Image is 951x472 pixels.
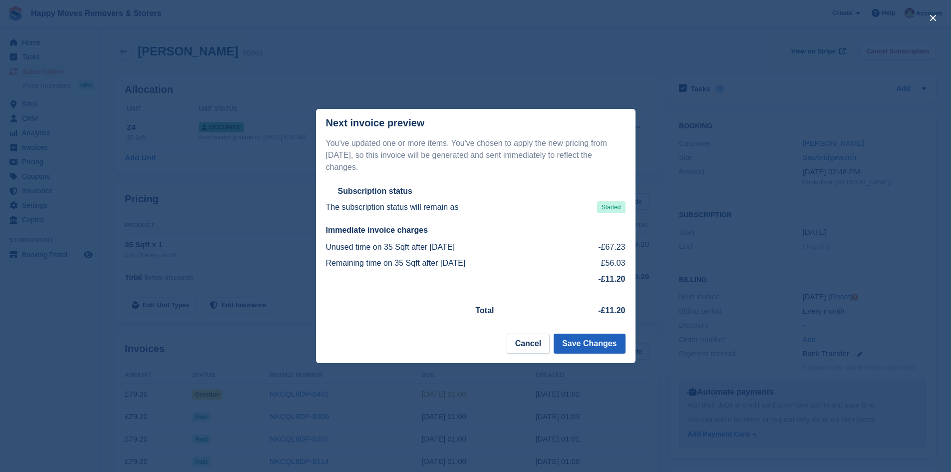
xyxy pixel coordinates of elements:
h2: Subscription status [338,186,412,196]
p: The subscription status will remain as [326,201,459,213]
td: -£67.23 [577,239,625,255]
strong: -£11.20 [598,275,625,283]
h2: Immediate invoice charges [326,225,626,235]
button: close [925,10,941,26]
td: £56.03 [577,255,625,271]
button: Save Changes [554,334,625,354]
td: Unused time on 35 Sqft after [DATE] [326,239,577,255]
td: Remaining time on 35 Sqft after [DATE] [326,255,577,271]
span: Started [597,201,626,213]
p: You've updated one or more items. You've chosen to apply the new pricing from [DATE], so this inv... [326,137,626,173]
button: Cancel [507,334,550,354]
p: Next invoice preview [326,117,425,129]
strong: Total [476,306,494,315]
strong: -£11.20 [598,306,625,315]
